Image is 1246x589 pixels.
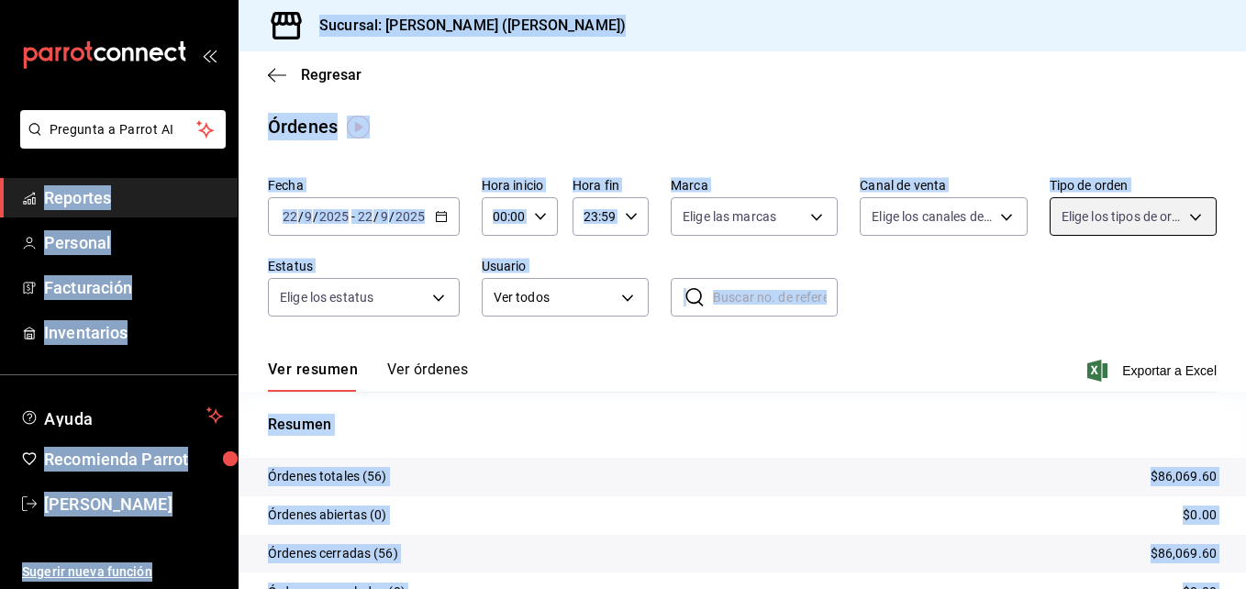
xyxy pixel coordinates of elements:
[387,361,468,392] button: Ver órdenes
[301,66,362,83] span: Regresar
[268,506,387,525] p: Órdenes abiertas (0)
[20,110,226,149] button: Pregunta a Parrot AI
[1050,179,1217,192] label: Tipo de orden
[347,116,370,139] img: Tooltip marker
[268,544,398,563] p: Órdenes cerradas (56)
[268,113,338,140] div: Órdenes
[1151,544,1217,563] p: $86,069.60
[1062,207,1183,226] span: Elige los tipos de orden
[1091,360,1217,382] button: Exportar a Excel
[1151,467,1217,486] p: $86,069.60
[305,15,626,37] h3: Sucursal: [PERSON_NAME] ([PERSON_NAME])
[268,361,468,392] div: navigation tabs
[872,207,993,226] span: Elige los canales de venta
[318,209,350,224] input: ----
[494,288,615,307] span: Ver todos
[44,447,223,472] span: Recomienda Parrot
[671,179,838,192] label: Marca
[44,275,223,300] span: Facturación
[357,209,373,224] input: --
[573,179,649,192] label: Hora fin
[50,120,197,139] span: Pregunta a Parrot AI
[280,288,373,306] span: Elige los estatus
[683,207,776,226] span: Elige las marcas
[282,209,298,224] input: --
[304,209,313,224] input: --
[13,133,226,152] a: Pregunta a Parrot AI
[202,48,217,62] button: open_drawer_menu
[268,467,387,486] p: Órdenes totales (56)
[44,185,223,210] span: Reportes
[373,209,379,224] span: /
[1183,506,1217,525] p: $0.00
[44,230,223,255] span: Personal
[268,260,460,272] label: Estatus
[313,209,318,224] span: /
[44,320,223,345] span: Inventarios
[395,209,426,224] input: ----
[44,405,199,427] span: Ayuda
[268,361,358,392] button: Ver resumen
[482,179,558,192] label: Hora inicio
[22,562,223,582] span: Sugerir nueva función
[298,209,304,224] span: /
[389,209,395,224] span: /
[268,66,362,83] button: Regresar
[380,209,389,224] input: --
[713,279,838,316] input: Buscar no. de referencia
[268,414,1217,436] p: Resumen
[268,179,460,192] label: Fecha
[482,260,649,272] label: Usuario
[860,179,1027,192] label: Canal de venta
[44,492,223,517] span: [PERSON_NAME]
[351,209,355,224] span: -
